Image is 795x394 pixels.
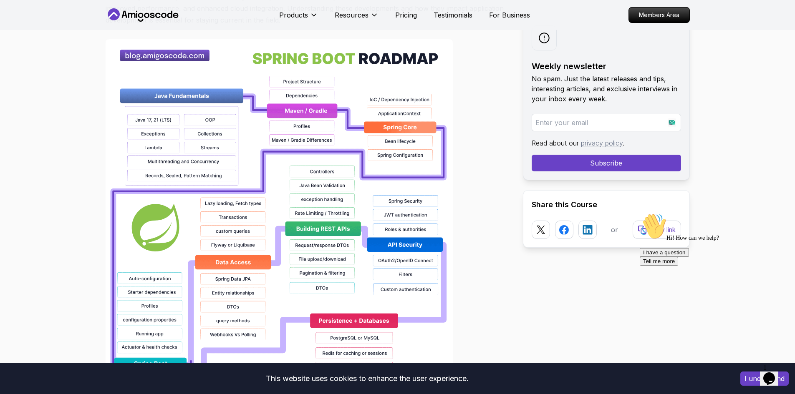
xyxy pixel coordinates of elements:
[434,10,472,20] a: Testimonials
[3,25,83,31] span: Hi! How can we help?
[532,155,681,171] button: Subscribe
[6,369,728,388] div: This website uses cookies to enhance the user experience.
[628,7,690,23] a: Members Area
[395,10,417,20] a: Pricing
[532,114,681,131] input: Enter your email
[633,221,681,239] button: Copy link
[489,10,530,20] a: For Business
[335,10,379,27] button: Resources
[3,3,154,56] div: 👋Hi! How can we help?I have a questionTell me more
[279,10,318,27] button: Products
[611,225,618,235] p: or
[335,10,368,20] p: Resources
[532,199,681,211] h2: Share this Course
[532,60,681,72] h2: Weekly newsletter
[3,38,53,47] button: I have a question
[532,138,681,148] p: Read about our .
[3,47,42,56] button: Tell me more
[532,74,681,104] p: No spam. Just the latest releases and tips, interesting articles, and exclusive interviews in you...
[629,8,689,23] p: Members Area
[760,361,787,386] iframe: chat widget
[740,371,789,386] button: Accept cookies
[3,3,30,30] img: :wave:
[581,139,623,147] a: privacy policy
[279,10,308,20] p: Products
[636,210,787,356] iframe: chat widget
